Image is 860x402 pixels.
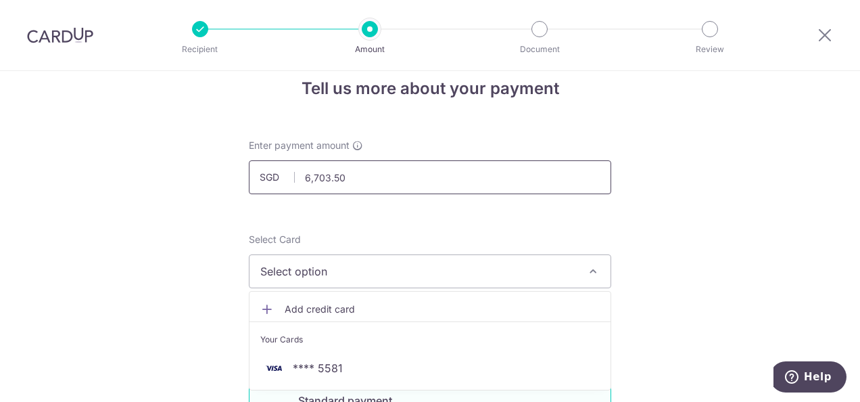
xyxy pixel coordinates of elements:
[27,27,93,43] img: CardUp
[260,171,295,184] span: SGD
[260,360,287,376] img: VISA
[249,291,611,390] ul: Select option
[249,254,611,288] button: Select option
[660,43,760,56] p: Review
[285,303,600,316] span: Add credit card
[249,139,350,152] span: Enter payment amount
[260,263,575,280] span: Select option
[249,233,301,245] span: translation missing: en.payables.payment_networks.credit_card.summary.labels.select_card
[249,76,611,101] h4: Tell us more about your payment
[773,361,846,395] iframe: Opens a widget where you can find more information
[249,160,611,194] input: 0.00
[260,333,303,347] span: Your Cards
[249,297,611,321] a: Add credit card
[489,43,590,56] p: Document
[320,43,420,56] p: Amount
[150,43,250,56] p: Recipient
